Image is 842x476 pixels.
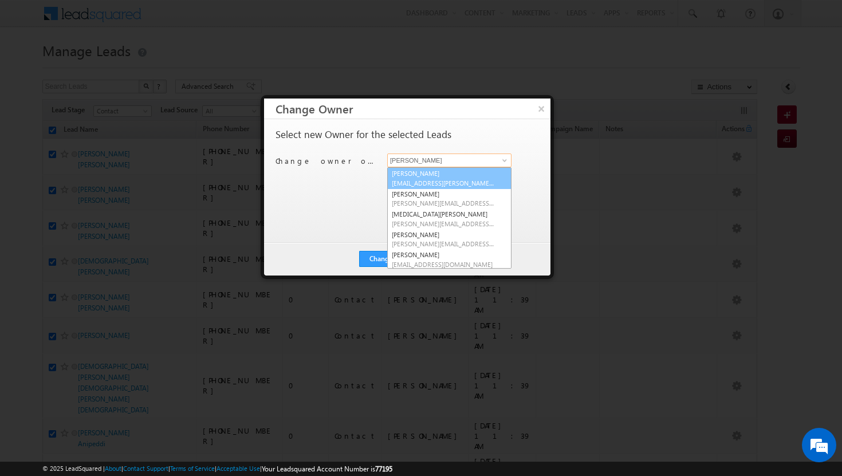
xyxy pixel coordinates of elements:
a: [PERSON_NAME] [388,188,511,209]
em: Start Chat [156,353,208,368]
span: [EMAIL_ADDRESS][PERSON_NAME][DOMAIN_NAME] [392,179,495,187]
a: Acceptable Use [217,465,260,472]
input: Type to Search [387,154,512,167]
button: × [532,99,550,119]
span: [PERSON_NAME][EMAIL_ADDRESS][DOMAIN_NAME] [392,219,495,228]
a: Terms of Service [170,465,215,472]
span: [PERSON_NAME][EMAIL_ADDRESS][PERSON_NAME][DOMAIN_NAME] [392,199,495,207]
a: [PERSON_NAME] [388,249,511,270]
a: [PERSON_NAME] [387,167,512,189]
button: Change [359,251,403,267]
span: © 2025 LeadSquared | | | | | [42,463,392,474]
span: [EMAIL_ADDRESS][DOMAIN_NAME] [392,260,495,269]
div: Chat with us now [60,60,192,75]
span: [PERSON_NAME][EMAIL_ADDRESS][DOMAIN_NAME] [392,239,495,248]
h3: Change Owner [276,99,550,119]
textarea: Type your message and hit 'Enter' [15,106,209,343]
span: Your Leadsquared Account Number is [262,465,392,473]
a: About [105,465,121,472]
img: d_60004797649_company_0_60004797649 [19,60,48,75]
a: [PERSON_NAME] [388,229,511,250]
p: Select new Owner for the selected Leads [276,129,451,140]
a: Show All Items [496,155,510,166]
span: 77195 [375,465,392,473]
div: Minimize live chat window [188,6,215,33]
p: Change owner of 50 leads to [276,156,379,166]
a: [MEDICAL_DATA][PERSON_NAME] [388,209,511,229]
a: Contact Support [123,465,168,472]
